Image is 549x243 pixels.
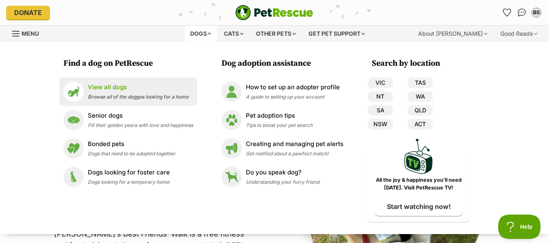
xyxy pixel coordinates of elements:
[221,167,343,187] a: Do you speak dog? Do you speak dog? Understanding your furry friend
[495,26,543,42] div: Good Reads
[530,6,543,19] button: My account
[515,6,528,19] a: Conversations
[88,140,176,149] p: Bonded pets
[372,58,469,69] h3: Search by location
[221,138,343,159] a: Creating and managing pet alerts Creating and managing pet alerts Get notified about a pawfect ma...
[235,5,313,20] img: logo-e224e6f780fb5917bec1dbf3a21bbac754714ae5b6737aabdf751b685950b380.svg
[63,167,193,187] a: Dogs looking for foster care Dogs looking for foster care Dogs looking for a temporary home
[246,179,319,185] span: Understanding your furry friend
[221,110,343,130] a: Pet adoption tips Pet adoption tips Tips to boost your pet search
[368,119,393,129] a: NSW
[63,138,84,159] img: Bonded pets
[246,122,312,128] span: Tips to boost your pet search
[246,94,324,100] span: A guide to setting up your account
[498,215,541,239] iframe: Help Scout Beacon - Open
[368,91,393,102] a: NT
[88,94,189,100] span: Browse all of the doggos looking for a home
[250,26,302,42] div: Other pets
[63,82,84,102] img: View all dogs
[303,26,371,42] div: Get pet support
[221,167,242,187] img: Do you speak dog?
[532,9,540,17] div: BS
[221,110,242,130] img: Pet adoption tips
[374,176,463,192] p: All the joy & happiness you’ll need [DATE]. Visit PetRescue TV!
[246,111,312,120] p: Pet adoption tips
[63,138,193,159] a: Bonded pets Bonded pets Dogs that need to be adopted together
[63,167,84,187] img: Dogs looking for foster care
[12,26,45,40] a: Menu
[412,26,493,42] div: About [PERSON_NAME]
[88,151,176,157] span: Dogs that need to be adopted together
[501,6,543,19] ul: Account quick links
[375,197,463,216] a: Start watching now!
[88,111,193,120] p: Senior dogs
[408,105,433,116] a: QLD
[184,26,217,42] div: Dogs
[88,168,170,177] p: Dogs looking for foster care
[6,6,50,19] a: Donate
[221,138,242,159] img: Creating and managing pet alerts
[408,119,433,129] a: ACT
[501,6,514,19] a: Favourites
[246,83,340,92] p: How to set up an adopter profile
[235,5,313,20] a: PetRescue
[246,168,319,177] p: Do you speak dog?
[518,9,526,17] img: chat-41dd97257d64d25036548639549fe6c8038ab92f7586957e7f3b1b290dea8141.svg
[88,179,169,185] span: Dogs looking for a temporary home
[22,30,39,37] span: Menu
[221,82,242,102] img: How to set up an adopter profile
[63,110,193,130] a: Senior dogs Senior dogs Fill their golden years with love and happiness
[221,58,347,69] h3: Dog adoption assistance
[63,110,84,130] img: Senior dogs
[218,26,249,42] div: Cats
[221,82,343,102] a: How to set up an adopter profile How to set up an adopter profile A guide to setting up your account
[404,139,433,174] img: PetRescue TV logo
[408,77,433,88] a: TAS
[368,105,393,116] a: SA
[88,122,193,128] span: Fill their golden years with love and happiness
[408,91,433,102] a: WA
[246,151,329,157] span: Get notified about a pawfect match!
[88,83,189,92] p: View all dogs
[368,77,393,88] a: VIC
[246,140,343,149] p: Creating and managing pet alerts
[63,58,197,69] h3: Find a dog on PetRescue
[63,82,193,102] a: View all dogs View all dogs Browse all of the doggos looking for a home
